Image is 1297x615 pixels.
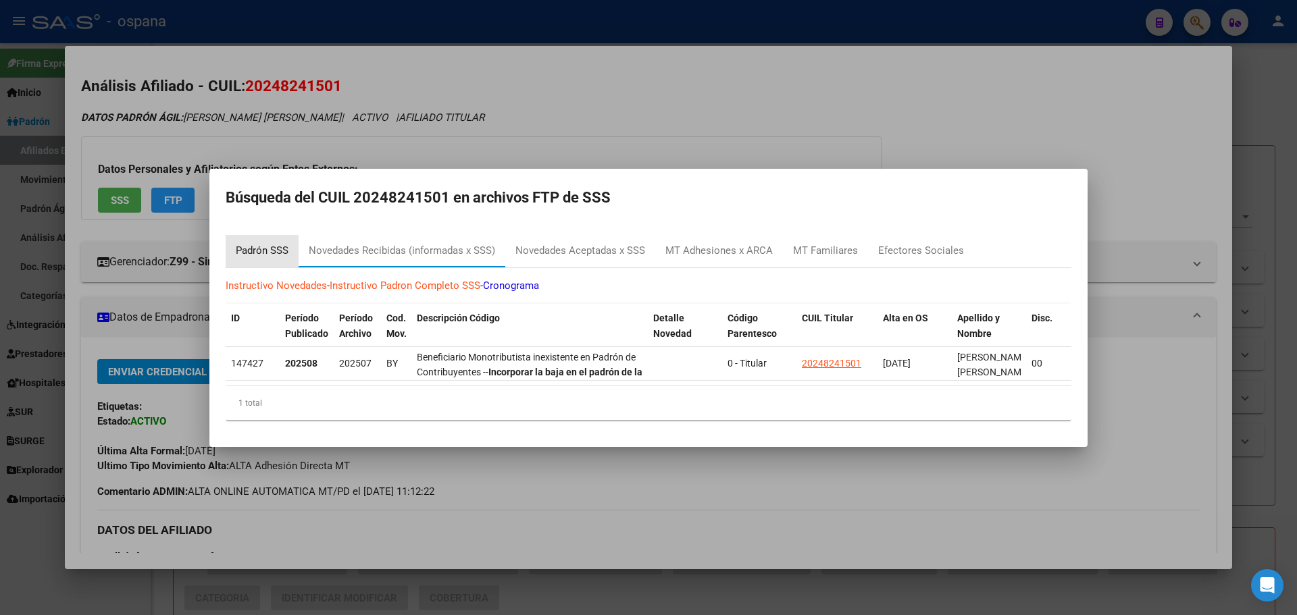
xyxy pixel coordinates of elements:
div: Padrón SSS [236,243,288,259]
strong: Incorporar la baja en el padrón de la obra social. No informar a la SSSALUD [417,367,642,393]
datatable-header-cell: ID [226,304,280,363]
span: Disc. [1032,313,1052,323]
datatable-header-cell: Período Archivo [334,304,381,363]
datatable-header-cell: Período Publicado [280,304,334,363]
span: Beneficiario Monotributista inexistente en Padrón de Contribuyentes -- -- Período de último pago. [417,352,642,408]
span: Código Parentesco [728,313,777,339]
span: Cod. Mov. [386,313,407,339]
span: ID [231,313,240,323]
a: Instructivo Padron Completo SSS [330,279,480,292]
span: Período Publicado [285,313,328,339]
datatable-header-cell: CUIL Titular [796,304,878,363]
span: Detalle Novedad [653,313,692,339]
span: 202507 [339,358,372,369]
datatable-header-cell: Apellido y Nombre [952,304,1026,363]
a: Cronograma [483,279,539,292]
p: - - [226,278,1071,294]
datatable-header-cell: Código Parentesco [722,304,796,363]
div: MT Adhesiones x ARCA [665,243,773,259]
span: Alta en OS [883,313,928,323]
datatable-header-cell: Descripción Código [411,304,648,363]
span: BY [386,358,398,369]
span: 147427 [231,358,263,369]
datatable-header-cell: Alta en OS [878,304,952,363]
a: Instructivo Novedades [226,279,327,292]
span: CUIL Titular [802,313,853,323]
div: 1 total [226,386,1071,420]
span: [DATE] [883,358,911,369]
span: Período Archivo [339,313,373,339]
div: Novedades Recibidas (informadas x SSS) [309,243,495,259]
strong: 202508 [285,358,317,369]
h2: Búsqueda del CUIL 20248241501 en archivos FTP de SSS [226,185,1071,211]
div: Efectores Sociales [878,243,964,259]
span: 0 - Titular [728,358,767,369]
span: Apellido y Nombre [957,313,1000,339]
datatable-header-cell: Disc. [1026,304,1067,363]
div: Open Intercom Messenger [1251,569,1283,601]
span: Descripción Código [417,313,500,323]
span: 20248241501 [802,358,861,369]
datatable-header-cell: Cod. Mov. [381,304,411,363]
div: Novedades Aceptadas x SSS [515,243,645,259]
datatable-header-cell: Detalle Novedad [648,304,722,363]
div: 00 [1032,356,1061,371]
span: [PERSON_NAME] [PERSON_NAME] [957,352,1029,378]
datatable-header-cell: Cierre presentación [1067,304,1141,363]
div: MT Familiares [793,243,858,259]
